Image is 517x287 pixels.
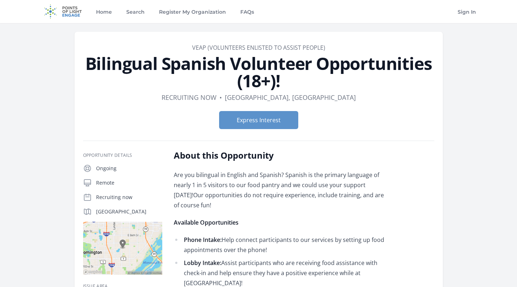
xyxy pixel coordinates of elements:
[83,55,434,89] h1: Bilingual Spanish Volunteer Opportunities (18+)!
[162,92,217,102] dd: Recruiting now
[83,153,162,158] h3: Opportunity Details
[174,150,384,161] h2: About this Opportunity
[225,92,356,102] dd: [GEOGRAPHIC_DATA], [GEOGRAPHIC_DATA]
[192,44,325,52] a: VEAP (Volunteers Enlisted to Assist People)
[96,165,162,172] p: Ongoing
[219,111,298,129] button: Express Interest
[184,236,222,244] strong: Phone Intake:
[184,259,221,267] strong: Lobby Intake:
[174,235,384,255] li: Help connect participants to our services by setting up food appointments over the phone!
[219,92,222,102] div: •
[96,208,162,215] p: [GEOGRAPHIC_DATA]
[83,222,162,275] img: Map
[174,218,239,226] strong: Available Opportunities
[96,179,162,186] p: Remote
[96,194,162,201] p: Recruiting now
[174,170,384,210] p: Are you bilingual in English and Spanish? Spanish is the primary language of nearly 1 in 5 visito...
